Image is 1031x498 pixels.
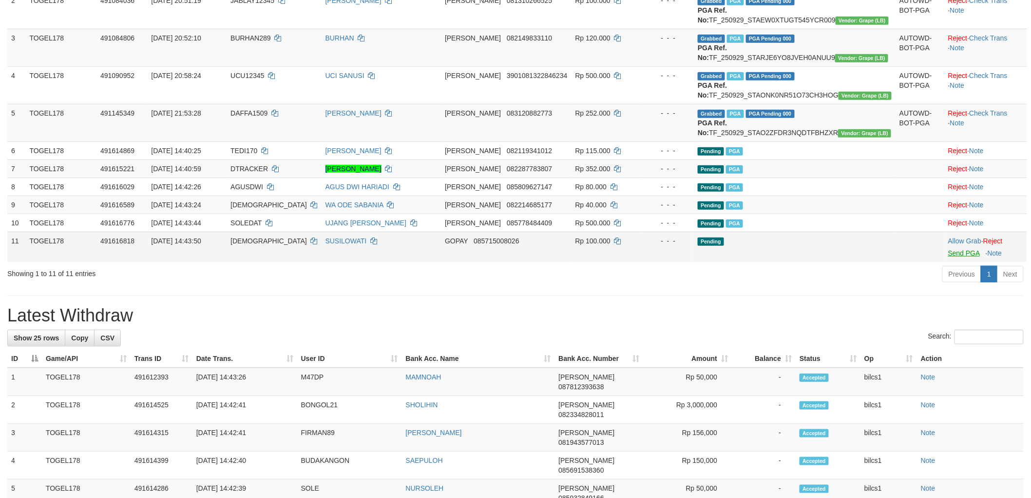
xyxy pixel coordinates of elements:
[726,183,743,192] span: Marked by bilcs1
[944,196,1027,214] td: ·
[7,350,42,368] th: ID: activate to sort column descending
[836,17,889,25] span: Vendor URL: https://dashboard.q2checkout.com/secure
[698,119,727,137] b: PGA Ref. No:
[969,109,1008,117] a: Check Trans
[26,141,97,159] td: TOGEL178
[558,438,604,446] span: Copy 081943577013 to clipboard
[26,29,97,66] td: TOGEL178
[575,183,607,191] span: Rp 80.000
[558,484,614,492] span: [PERSON_NAME]
[507,72,568,80] span: Copy 3901081322846234 to clipboard
[698,238,724,246] span: Pending
[325,109,382,117] a: [PERSON_NAME]
[26,104,97,141] td: TOGEL178
[100,334,115,342] span: CSV
[26,178,97,196] td: TOGEL178
[402,350,555,368] th: Bank Acc. Name: activate to sort column ascending
[26,196,97,214] td: TOGEL178
[7,424,42,452] td: 3
[860,424,917,452] td: bilcs1
[26,214,97,232] td: TOGEL178
[100,183,134,191] span: 491616029
[746,110,795,118] span: PGA Pending
[42,396,131,424] td: TOGEL178
[100,147,134,155] span: 491614869
[944,178,1027,196] td: ·
[230,183,263,191] span: AGUSDWI
[835,54,888,62] span: Vendor URL: https://dashboard.q2checkout.com/secure
[981,266,997,282] a: 1
[71,334,88,342] span: Copy
[131,396,192,424] td: 491614525
[645,164,690,174] div: - - -
[151,147,201,155] span: [DATE] 14:40:25
[575,72,611,80] span: Rp 500.000
[645,182,690,192] div: - - -
[988,249,1002,257] a: Note
[7,330,65,346] a: Show 25 rows
[698,81,727,99] b: PGA Ref. No:
[726,201,743,210] span: Marked by bilcs1
[558,429,614,437] span: [PERSON_NAME]
[950,44,965,52] a: Note
[860,368,917,396] td: bilcs1
[406,373,441,381] a: MAMNOAH
[948,201,968,209] a: Reject
[7,265,422,279] div: Showing 1 to 11 of 11 entries
[131,368,192,396] td: 491612393
[325,237,367,245] a: SUSILOWATI
[7,178,26,196] td: 8
[507,165,552,173] span: Copy 082287783807 to clipboard
[921,457,936,464] a: Note
[558,383,604,391] span: Copy 087812393638 to clipboard
[151,165,201,173] span: [DATE] 14:40:59
[445,34,501,42] span: [PERSON_NAME]
[969,201,984,209] a: Note
[297,368,402,396] td: M47DP
[26,159,97,178] td: TOGEL178
[969,72,1008,80] a: Check Trans
[645,200,690,210] div: - - -
[7,214,26,232] td: 10
[558,466,604,474] span: Copy 085691538360 to clipboard
[921,484,936,492] a: Note
[151,201,201,209] span: [DATE] 14:43:24
[643,350,732,368] th: Amount: activate to sort column ascending
[445,72,501,80] span: [PERSON_NAME]
[151,72,201,80] span: [DATE] 20:58:24
[445,165,501,173] span: [PERSON_NAME]
[575,109,611,117] span: Rp 252.000
[192,452,297,479] td: [DATE] 14:42:40
[950,81,965,89] a: Note
[726,147,743,156] span: Marked by bilcs1
[643,368,732,396] td: Rp 50,000
[948,34,968,42] a: Reject
[325,183,389,191] a: AGUS DWI HARIADI
[860,452,917,479] td: bilcs1
[698,183,724,192] span: Pending
[727,110,744,118] span: Marked by bilcs1
[507,34,552,42] span: Copy 082149833110 to clipboard
[406,401,438,409] a: SHOLIHIN
[507,201,552,209] span: Copy 082214685177 to clipboard
[94,330,121,346] a: CSV
[151,109,201,117] span: [DATE] 21:53:28
[726,165,743,174] span: Marked by bilcs1
[151,183,201,191] span: [DATE] 14:42:26
[575,165,611,173] span: Rp 352.000
[950,119,965,127] a: Note
[921,401,936,409] a: Note
[230,109,267,117] span: DAFFA1509
[507,147,552,155] span: Copy 082119341012 to clipboard
[921,429,936,437] a: Note
[7,104,26,141] td: 5
[732,424,796,452] td: -
[7,368,42,396] td: 1
[192,368,297,396] td: [DATE] 14:43:26
[325,165,382,173] a: [PERSON_NAME]
[944,141,1027,159] td: ·
[131,424,192,452] td: 491614315
[800,401,829,410] span: Accepted
[192,350,297,368] th: Date Trans.: activate to sort column ascending
[727,35,744,43] span: Marked by bilcs1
